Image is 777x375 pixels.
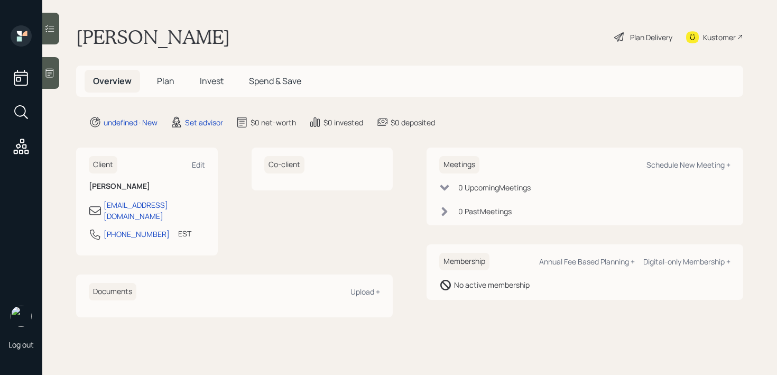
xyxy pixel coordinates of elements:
[264,156,304,173] h6: Co-client
[439,253,489,270] h6: Membership
[643,257,730,267] div: Digital-only Membership +
[89,283,136,300] h6: Documents
[93,75,132,87] span: Overview
[178,228,191,239] div: EST
[104,199,205,222] div: [EMAIL_ADDRESS][DOMAIN_NAME]
[646,160,730,170] div: Schedule New Meeting +
[630,32,672,43] div: Plan Delivery
[11,306,32,327] img: retirable_logo.png
[157,75,174,87] span: Plan
[323,117,363,128] div: $0 invested
[104,228,170,240] div: [PHONE_NUMBER]
[104,117,158,128] div: undefined · New
[350,287,380,297] div: Upload +
[89,182,205,191] h6: [PERSON_NAME]
[8,340,34,350] div: Log out
[454,279,530,290] div: No active membership
[539,257,635,267] div: Annual Fee Based Planning +
[249,75,301,87] span: Spend & Save
[251,117,296,128] div: $0 net-worth
[192,160,205,170] div: Edit
[458,206,512,217] div: 0 Past Meeting s
[89,156,117,173] h6: Client
[200,75,224,87] span: Invest
[76,25,230,49] h1: [PERSON_NAME]
[458,182,531,193] div: 0 Upcoming Meeting s
[391,117,435,128] div: $0 deposited
[439,156,479,173] h6: Meetings
[703,32,736,43] div: Kustomer
[185,117,223,128] div: Set advisor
